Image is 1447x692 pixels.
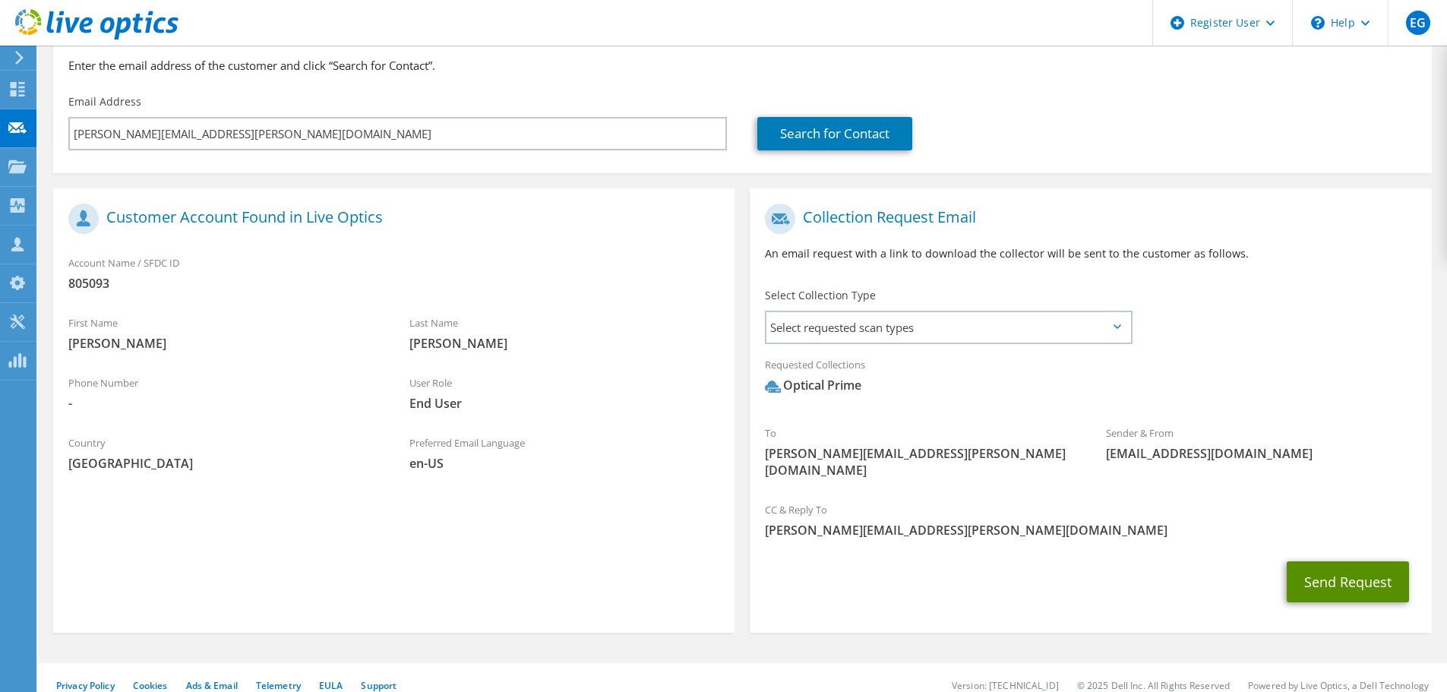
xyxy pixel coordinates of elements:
div: Country [53,427,394,479]
div: CC & Reply To [750,494,1431,546]
li: Version: [TECHNICAL_ID] [952,679,1059,692]
span: en-US [409,455,720,472]
h3: Enter the email address of the customer and click “Search for Contact”. [68,57,1417,74]
span: [EMAIL_ADDRESS][DOMAIN_NAME] [1106,445,1417,462]
label: Email Address [68,94,141,109]
p: An email request with a link to download the collector will be sent to the customer as follows. [765,245,1416,262]
span: [PERSON_NAME][EMAIL_ADDRESS][PERSON_NAME][DOMAIN_NAME] [765,522,1416,539]
a: Search for Contact [757,117,912,150]
span: [GEOGRAPHIC_DATA] [68,455,379,472]
div: Phone Number [53,367,394,419]
span: [PERSON_NAME] [68,335,379,352]
span: EG [1406,11,1430,35]
span: 805093 [68,275,719,292]
div: Requested Collections [750,349,1431,409]
button: Send Request [1287,561,1409,602]
div: First Name [53,307,394,359]
span: Select requested scan types [766,312,1130,343]
svg: \n [1311,16,1325,30]
li: Powered by Live Optics, a Dell Technology [1248,679,1429,692]
a: Ads & Email [186,679,238,692]
div: User Role [394,367,735,419]
div: Last Name [394,307,735,359]
div: Optical Prime [765,377,861,394]
h1: Customer Account Found in Live Optics [68,204,712,234]
span: [PERSON_NAME][EMAIL_ADDRESS][PERSON_NAME][DOMAIN_NAME] [765,445,1076,479]
a: Cookies [133,679,168,692]
a: Privacy Policy [56,679,115,692]
div: To [750,417,1091,486]
div: Preferred Email Language [394,427,735,479]
div: Account Name / SFDC ID [53,247,735,299]
h1: Collection Request Email [765,204,1408,234]
span: End User [409,395,720,412]
div: Sender & From [1091,417,1432,469]
a: Telemetry [256,679,301,692]
a: Support [361,679,397,692]
span: - [68,395,379,412]
span: [PERSON_NAME] [409,335,720,352]
li: © 2025 Dell Inc. All Rights Reserved [1077,679,1230,692]
a: EULA [319,679,343,692]
label: Select Collection Type [765,288,876,303]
